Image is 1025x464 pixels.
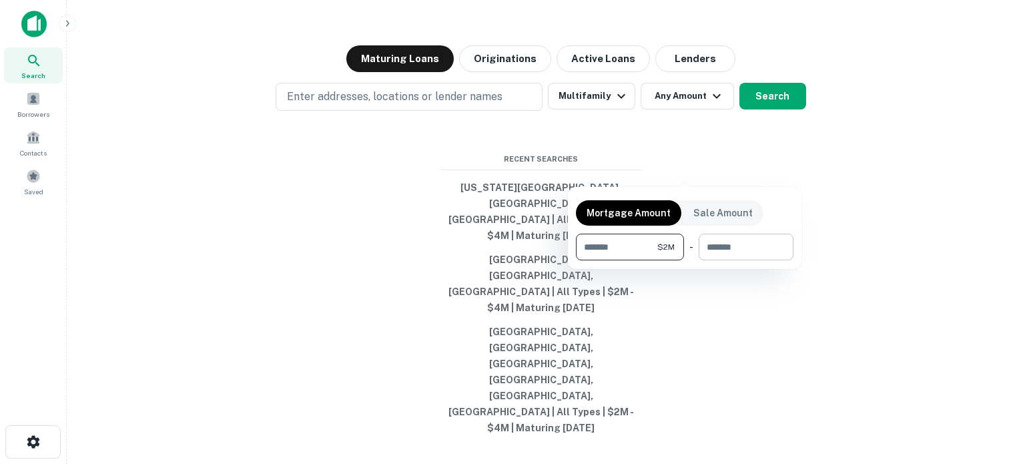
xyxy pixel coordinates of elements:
iframe: Chat Widget [958,357,1025,421]
p: Mortgage Amount [587,206,671,220]
p: Sale Amount [693,206,753,220]
div: - [689,234,693,260]
span: $2M [657,241,675,253]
